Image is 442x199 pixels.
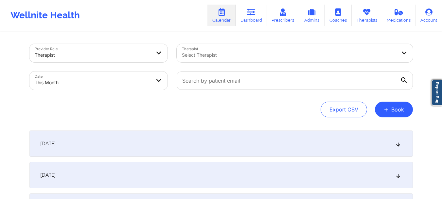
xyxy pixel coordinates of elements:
[177,71,413,90] input: Search by patient email
[384,108,389,111] span: +
[375,102,413,117] button: +Book
[40,140,56,147] span: [DATE]
[207,5,236,26] a: Calendar
[267,5,299,26] a: Prescribers
[352,5,382,26] a: Therapists
[236,5,267,26] a: Dashboard
[321,102,367,117] button: Export CSV
[35,75,151,90] div: This Month
[299,5,325,26] a: Admins
[40,172,56,178] span: [DATE]
[382,5,416,26] a: Medications
[35,48,151,62] div: Therapist
[325,5,352,26] a: Coaches
[432,80,442,106] a: Report Bug
[415,5,442,26] a: Account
